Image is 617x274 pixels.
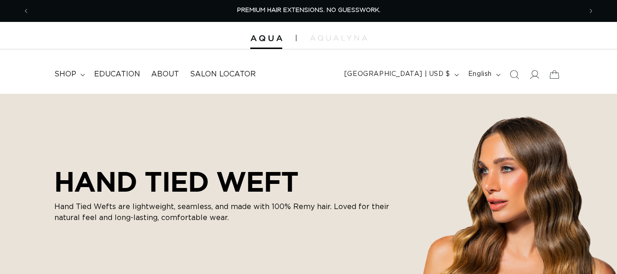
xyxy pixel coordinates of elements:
span: English [468,70,492,79]
summary: Search [504,64,524,85]
img: aqualyna.com [310,35,367,41]
span: [GEOGRAPHIC_DATA] | USD $ [344,70,450,79]
a: About [146,64,185,85]
span: About [151,70,179,79]
button: Next announcement [581,2,601,20]
a: Salon Locator [185,64,261,85]
span: Education [94,70,140,79]
a: Education [89,64,146,85]
span: PREMIUM HAIR EXTENSIONS. NO GUESSWORK. [237,7,380,13]
h2: HAND TIED WEFT [54,166,401,198]
img: Aqua Hair Extensions [250,35,282,42]
p: Hand Tied Wefts are lightweight, seamless, and made with 100% Remy hair. Loved for their natural ... [54,201,401,223]
span: Salon Locator [190,70,256,79]
span: shop [54,70,76,79]
button: Previous announcement [16,2,36,20]
summary: shop [49,64,89,85]
button: [GEOGRAPHIC_DATA] | USD $ [339,66,463,83]
button: English [463,66,504,83]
